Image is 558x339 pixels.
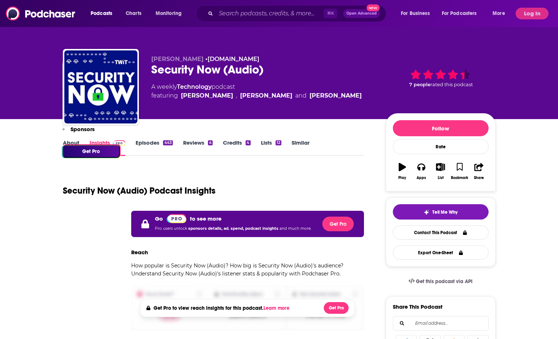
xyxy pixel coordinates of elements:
[346,12,377,15] span: Open Advanced
[398,176,406,180] div: Play
[393,139,489,154] div: Rate
[431,158,450,184] button: List
[156,8,182,19] span: Monitoring
[324,302,349,314] button: Get Pro
[131,249,148,256] h3: Reach
[86,8,122,19] button: open menu
[393,245,489,260] button: Export One-Sheet
[216,8,324,19] input: Search podcasts, credits, & more...
[153,305,291,311] h4: Get Pro to view reach insights for this podcast.
[393,204,489,220] button: tell me why sparkleTell Me Why
[63,185,216,196] h1: Security Now (Audio) Podcast Insights
[322,217,354,231] button: Get Pro
[167,214,187,223] img: Podchaser Pro
[393,316,489,331] div: Search followers
[432,209,458,215] span: Tell Me Why
[62,145,120,158] button: Get Pro
[367,4,380,11] span: New
[393,303,443,310] h3: Share This Podcast
[393,158,412,184] button: Play
[409,82,430,87] span: 7 people
[236,91,237,100] span: ,
[487,8,514,19] button: open menu
[205,56,259,62] span: •
[450,158,469,184] button: Bookmark
[177,83,212,90] a: Technology
[474,176,484,180] div: Share
[121,8,146,19] a: Charts
[167,214,187,223] a: Pro website
[493,8,505,19] span: More
[155,215,163,222] p: Go
[6,7,76,20] img: Podchaser - Follow, Share and Rate Podcasts
[131,262,364,278] p: How popular is Security Now (Audio)? How big is Security Now (Audio)'s audience? Understand Secur...
[151,83,362,100] div: A weekly podcast
[401,8,430,19] span: For Business
[188,226,280,231] span: sponsors details, ad. spend, podcast insights
[276,140,281,145] div: 12
[263,305,291,311] button: Learn more
[292,139,310,156] a: Similar
[451,176,468,180] div: Bookmark
[324,9,337,18] span: ⌘ K
[403,273,479,290] a: Get this podcast via API
[261,139,281,156] a: Lists12
[223,139,250,156] a: Credits4
[295,91,307,100] span: and
[396,8,439,19] button: open menu
[203,5,393,22] div: Search podcasts, credits, & more...
[64,50,137,123] img: Security Now (Audio)
[151,8,191,19] button: open menu
[190,215,221,222] p: to see more
[155,223,311,234] p: Pro users unlock and much more.
[386,56,496,101] div: 7 peoplerated this podcast
[151,91,362,100] span: featuring
[91,8,112,19] span: Podcasts
[437,8,487,19] button: open menu
[516,8,548,19] button: Log In
[151,56,204,62] span: [PERSON_NAME]
[424,209,429,215] img: tell me why sparkle
[393,120,489,136] button: Follow
[126,8,141,19] span: Charts
[469,158,488,184] button: Share
[240,91,292,100] a: Steve Gibson
[136,139,172,156] a: Episodes443
[208,56,259,62] a: [DOMAIN_NAME]
[442,8,477,19] span: For Podcasters
[208,140,213,145] div: 4
[416,278,472,285] span: Get this podcast via API
[183,139,213,156] a: Reviews4
[246,140,250,145] div: 4
[343,9,380,18] button: Open AdvancedNew
[412,158,431,184] button: Apps
[430,82,473,87] span: rated this podcast
[399,316,482,330] input: Email address...
[163,140,172,145] div: 443
[310,91,362,100] div: [PERSON_NAME]
[417,176,426,180] div: Apps
[438,176,444,180] div: List
[181,91,233,100] a: Leo Laporte
[393,225,489,240] a: Contact This Podcast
